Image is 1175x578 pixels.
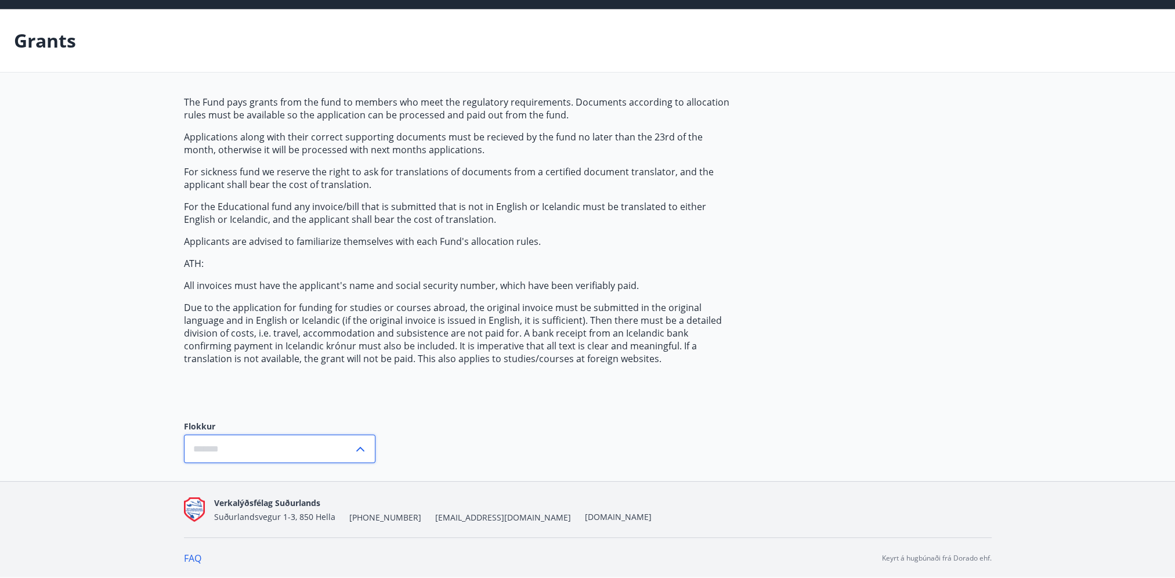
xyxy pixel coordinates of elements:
[184,235,732,248] p: Applicants are advised to familiarize themselves with each Fund's allocation rules.
[184,165,732,191] p: For sickness fund we reserve the right to ask for translations of documents from a certified docu...
[184,131,732,156] p: Applications along with their correct supporting documents must be recieved by the fund no later ...
[214,497,320,508] span: Verkalýðsfélag Suðurlands
[184,279,732,292] p: All invoices must have the applicant's name and social security number, which have been verifiabl...
[349,512,421,523] span: [PHONE_NUMBER]
[184,96,732,121] p: The Fund pays grants from the fund to members who meet the regulatory requirements. Documents acc...
[14,28,76,53] p: Grants
[184,497,205,522] img: Q9do5ZaFAFhn9lajViqaa6OIrJ2A2A46lF7VsacK.png
[435,512,571,523] span: [EMAIL_ADDRESS][DOMAIN_NAME]
[184,301,732,365] p: Due to the application for funding for studies or courses abroad, the original invoice must be su...
[882,553,992,563] p: Keyrt á hugbúnaði frá Dorado ehf.
[214,511,335,522] span: Suðurlandsvegur 1-3, 850 Hella
[184,421,375,432] label: Flokkur
[585,511,652,522] a: [DOMAIN_NAME]
[184,552,201,565] a: FAQ
[184,200,732,226] p: For the Educational fund any invoice/bill that is submitted that is not in English or Icelandic m...
[184,257,732,270] p: ATH:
